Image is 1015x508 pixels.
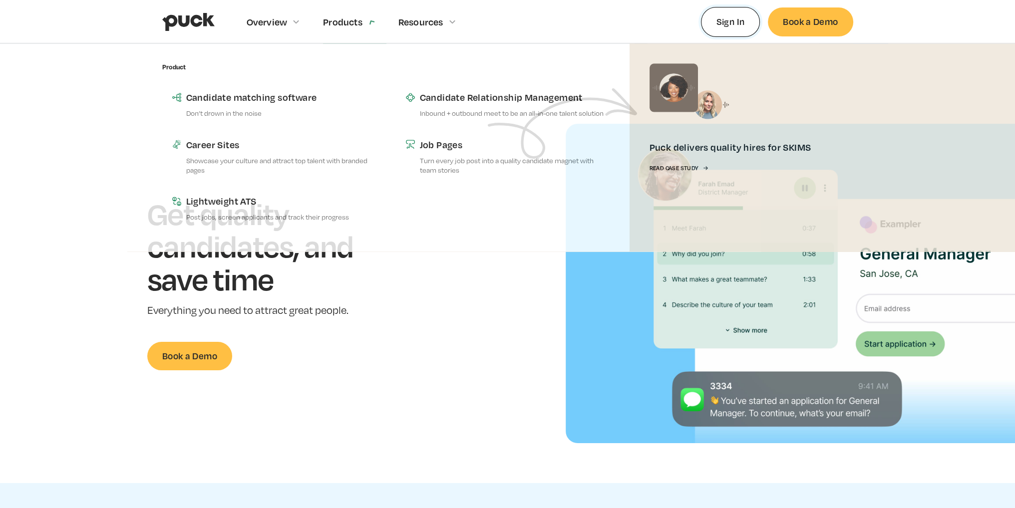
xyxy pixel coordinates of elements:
p: Don’t drown in the noise [186,109,376,118]
a: Job PagesTurn every job post into a quality candidate magnet with team stories [396,128,620,185]
div: Products [323,16,362,27]
div: Product [162,63,186,71]
p: Showcase your culture and attract top talent with branded pages [186,156,376,175]
div: Puck delivers quality hires for SKIMS [650,141,811,153]
p: Turn every job post into a quality candidate magnet with team stories [420,156,610,175]
p: Inbound + outbound meet to be an all-in-one talent solution [420,109,610,118]
p: Post jobs, screen applicants and track their progress [186,212,376,222]
a: Career SitesShowcase your culture and attract top talent with branded pages [162,128,386,185]
div: Candidate Relationship Management [420,91,610,104]
a: Candidate Relationship ManagementInbound + outbound meet to be an all-in-one talent solution [396,81,620,128]
a: Puck delivers quality hires for SKIMSRead Case Study [630,43,853,252]
a: Book a Demo [768,7,853,36]
div: Candidate matching software [186,91,376,104]
div: Read Case Study [650,165,698,172]
div: Resources [398,16,443,27]
div: Lightweight ATS [186,195,376,207]
p: Everything you need to attract great people. [147,303,384,318]
a: Book a Demo [147,342,232,370]
div: Job Pages [420,138,610,151]
div: Overview [247,16,288,27]
h1: Get quality candidates, and save time [147,197,384,295]
a: Candidate matching softwareDon’t drown in the noise [162,81,386,128]
div: Career Sites [186,138,376,151]
a: Lightweight ATSPost jobs, screen applicants and track their progress [162,185,386,232]
a: Sign In [701,7,760,36]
